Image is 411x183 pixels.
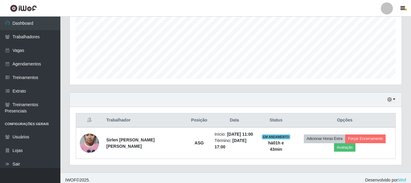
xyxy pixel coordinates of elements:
th: Opções [294,113,395,128]
span: IWOF [65,178,76,182]
strong: Sirlen [PERSON_NAME] [PERSON_NAME] [106,137,155,149]
img: 1724535532655.jpeg [80,126,99,160]
strong: há 01 h e 43 min [268,140,284,152]
th: Trabalhador [103,113,188,128]
a: iWof [398,178,406,182]
th: Status [258,113,294,128]
span: EM ANDAMENTO [262,134,291,139]
button: Forçar Encerramento [345,134,386,143]
time: [DATE] 11:00 [227,132,253,137]
th: Posição [188,113,211,128]
th: Data [211,113,258,128]
button: Adicionar Horas Extra [304,134,345,143]
li: Término: [214,137,254,150]
img: CoreUI Logo [10,5,37,12]
button: Avaliação [334,143,355,152]
li: Início: [214,131,254,137]
strong: ASG [194,140,204,145]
